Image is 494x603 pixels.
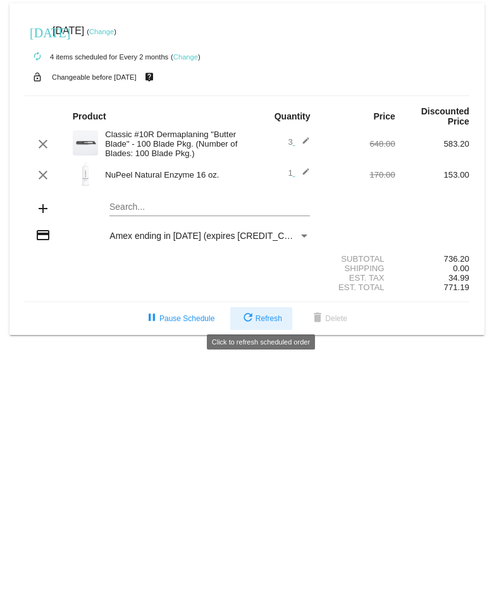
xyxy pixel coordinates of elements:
[295,167,310,183] mat-icon: edit
[288,137,310,147] span: 3
[73,130,98,155] img: dermaplanepro-10r-dermaplaning-blade-up-close.png
[310,314,347,323] span: Delete
[134,307,225,330] button: Pause Schedule
[300,307,357,330] button: Delete
[295,137,310,152] mat-icon: edit
[89,28,114,35] a: Change
[448,273,469,283] span: 34.99
[321,273,395,283] div: Est. Tax
[30,69,45,85] mat-icon: lock_open
[374,111,395,121] strong: Price
[288,168,310,178] span: 1
[310,311,325,326] mat-icon: delete
[240,311,256,326] mat-icon: refresh
[321,139,395,149] div: 648.00
[395,139,469,149] div: 583.20
[109,231,335,241] span: Amex ending in [DATE] (expires [CREDIT_CARD_DATA])
[395,254,469,264] div: 736.20
[240,314,282,323] span: Refresh
[321,283,395,292] div: Est. Total
[109,231,310,241] mat-select: Payment Method
[275,111,311,121] strong: Quantity
[421,106,469,126] strong: Discounted Price
[35,167,51,183] mat-icon: clear
[230,307,292,330] button: Refresh
[30,24,45,39] mat-icon: [DATE]
[30,49,45,64] mat-icon: autorenew
[52,73,137,81] small: Changeable before [DATE]
[142,69,157,85] mat-icon: live_help
[321,254,395,264] div: Subtotal
[171,53,201,61] small: ( )
[321,264,395,273] div: Shipping
[453,264,469,273] span: 0.00
[144,314,214,323] span: Pause Schedule
[321,170,395,180] div: 170.00
[173,53,198,61] a: Change
[99,170,247,180] div: NuPeel Natural Enzyme 16 oz.
[87,28,116,35] small: ( )
[109,202,310,212] input: Search...
[35,201,51,216] mat-icon: add
[35,228,51,243] mat-icon: credit_card
[73,161,98,186] img: 16-oz-Nupeel.jpg
[444,283,469,292] span: 771.19
[35,137,51,152] mat-icon: clear
[144,311,159,326] mat-icon: pause
[395,170,469,180] div: 153.00
[25,53,168,61] small: 4 items scheduled for Every 2 months
[99,130,247,158] div: Classic #10R Dermaplaning "Butter Blade" - 100 Blade Pkg. (Number of Blades: 100 Blade Pkg.)
[73,111,106,121] strong: Product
